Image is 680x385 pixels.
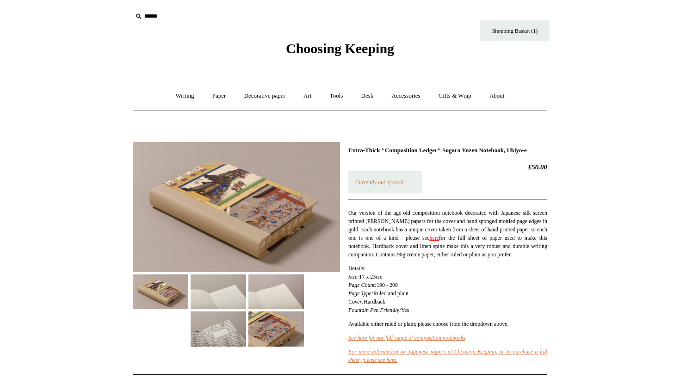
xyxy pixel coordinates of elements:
[167,84,203,108] a: Writing
[133,142,340,272] img: Extra-Thick "Composition Ledger" Sogara Yuzen Notebook, Ukiyo-e
[430,84,480,108] a: Gifts & Wrap
[348,147,547,154] h1: Extra-Thick "Composition Ledger" Sogara Yuzen Notebook, Ukiyo-e
[348,163,547,171] h2: £50.00
[348,282,377,288] em: Page Count:
[348,320,547,328] p: Available either ruled or plain; please choose from the dropdown above.
[364,298,385,305] span: Hardback
[348,290,373,297] em: Page Type:
[191,274,246,309] img: Extra-Thick "Composition Ledger" Sogara Yuzen Notebook, Ukiyo-e
[248,274,304,309] img: Extra-Thick "Composition Ledger" Sogara Yuzen Notebook, Ukiyo-e
[429,235,439,241] a: here
[348,335,465,341] a: See here for our full range of composition notebooks
[383,84,429,108] a: Accessories
[321,84,352,108] a: Tools
[481,84,513,108] a: About
[286,41,394,56] span: Choosing Keeping
[359,273,383,280] span: 17 x 23cm
[248,311,304,346] img: Extra-Thick "Composition Ledger" Sogara Yuzen Notebook, Ukiyo-e
[133,274,188,309] img: Extra-Thick "Composition Ledger" Sogara Yuzen Notebook, Ukiyo-e
[401,307,409,313] span: Yes
[204,84,235,108] a: Paper
[353,84,382,108] a: Desk
[348,298,364,305] em: Cover:
[348,209,547,259] p: Our version of the age-old composition notebook decorated with Japanese silk screen printed [PERS...
[348,348,547,363] a: For more information on Japanese papers at Choosing Keeping, or to purchase a full sheet, please ...
[373,290,408,297] span: Ruled and plain
[480,20,550,41] a: Shopping Basket (1)
[286,48,394,55] a: Choosing Keeping
[191,311,246,346] img: Extra-Thick "Composition Ledger" Sogara Yuzen Notebook, Ukiyo-e
[236,84,294,108] a: Decorative paper
[348,273,359,280] em: Size:
[355,179,404,186] em: Currently out of stock
[348,307,401,313] em: Fountain Pen Friendly:
[348,265,365,272] span: Details:
[348,264,547,314] p: 190 - 200
[295,84,320,108] a: Art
